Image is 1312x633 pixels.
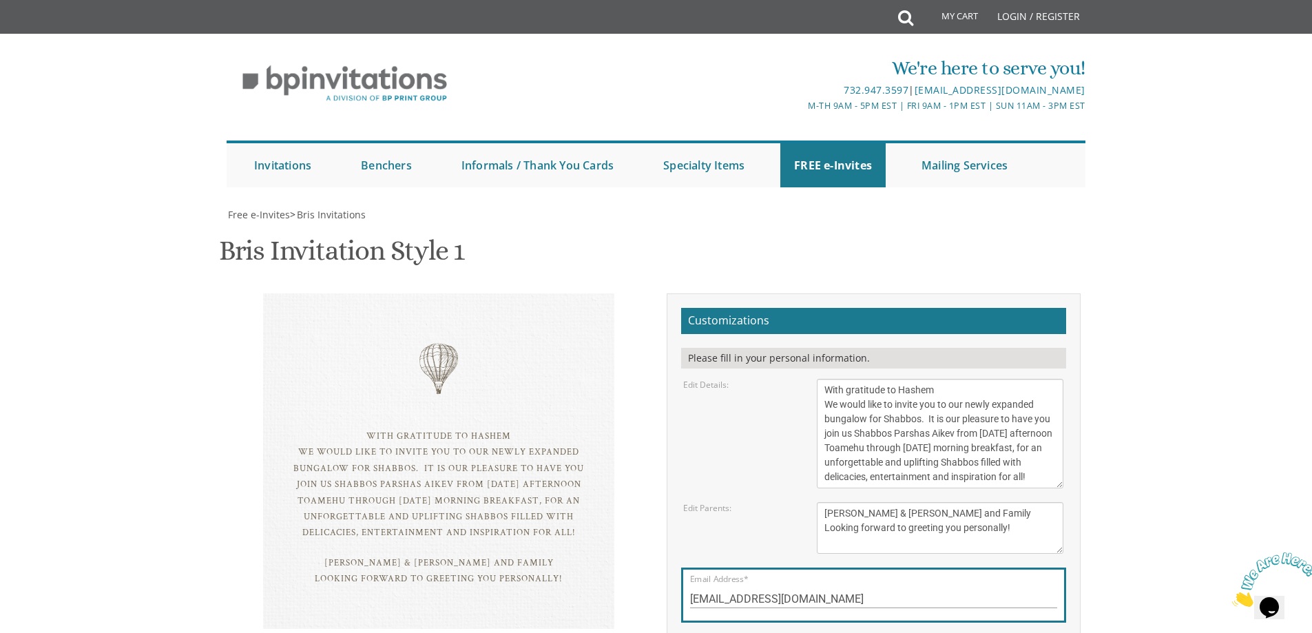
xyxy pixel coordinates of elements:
label: Edit Details: [683,379,729,391]
a: Informals / Thank You Cards [448,143,627,187]
a: Mailing Services [908,143,1021,187]
a: My Cart [912,1,988,36]
div: We're here to serve you! [514,54,1085,82]
div: M-Th 9am - 5pm EST | Fri 9am - 1pm EST | Sun 11am - 3pm EST [514,98,1085,113]
a: Free e-Invites [227,208,290,221]
div: [PERSON_NAME] & [PERSON_NAME] and Family Looking forward to greeting you personally! [291,555,587,588]
label: Edit Parents: [683,502,731,514]
a: Invitations [240,143,325,187]
h2: Customizations [681,308,1066,334]
a: Bris Invitations [295,208,366,221]
textarea: With gratitude to Hashem We would like to inform you of the bris of our dear son [DATE] Bais Medr... [817,379,1063,488]
span: > [290,208,366,221]
a: [EMAIL_ADDRESS][DOMAIN_NAME] [915,83,1085,96]
span: Free e-Invites [228,208,290,221]
img: BP Invitation Loft [227,55,463,112]
a: Specialty Items [649,143,758,187]
img: Chat attention grabber [6,6,91,60]
iframe: chat widget [1227,547,1312,612]
div: | [514,82,1085,98]
a: 732.947.3597 [844,83,908,96]
h1: Bris Invitation Style 1 [219,236,464,276]
textarea: [PERSON_NAME] & [PERSON_NAME] [PERSON_NAME] and [PERSON_NAME] [PERSON_NAME] and [PERSON_NAME] [817,502,1063,554]
div: With gratitude to Hashem We would like to invite you to our newly expanded bungalow for Shabbos. ... [291,428,587,541]
label: Email Address* [690,573,748,585]
div: Please fill in your personal information. [681,348,1066,369]
a: Benchers [347,143,426,187]
a: FREE e-Invites [780,143,886,187]
span: Bris Invitations [297,208,366,221]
